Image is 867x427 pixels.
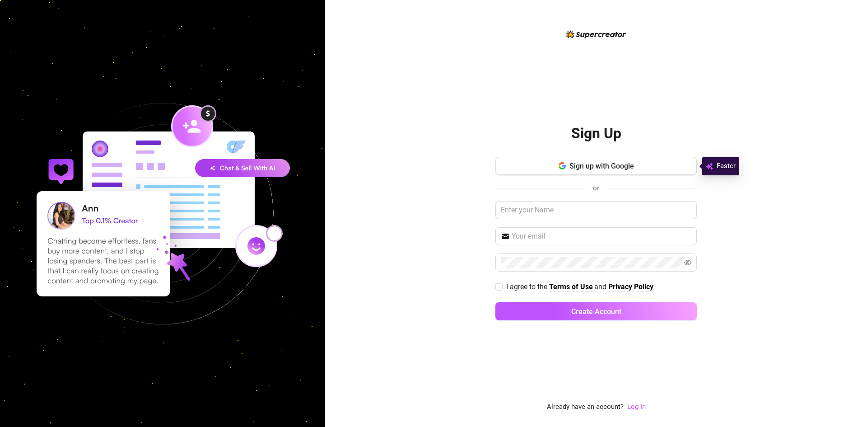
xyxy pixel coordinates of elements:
[566,30,626,38] img: logo-BBDzfeDw.svg
[608,282,653,291] strong: Privacy Policy
[6,57,319,370] img: signup-background-D0MIrEPF.svg
[547,402,624,413] span: Already have an account?
[506,282,549,291] span: I agree to the
[608,282,653,292] a: Privacy Policy
[571,124,621,143] h2: Sign Up
[593,184,599,192] span: or
[684,259,691,266] span: eye-invisible
[549,282,593,292] a: Terms of Use
[495,201,697,219] input: Enter your Name
[571,307,621,316] span: Create Account
[569,162,634,170] span: Sign up with Google
[717,161,736,172] span: Faster
[549,282,593,291] strong: Terms of Use
[495,157,697,175] button: Sign up with Google
[512,231,691,242] input: Your email
[706,161,713,172] img: svg%3e
[627,402,646,413] a: Log In
[627,403,646,411] a: Log In
[495,302,697,320] button: Create Account
[594,282,608,291] span: and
